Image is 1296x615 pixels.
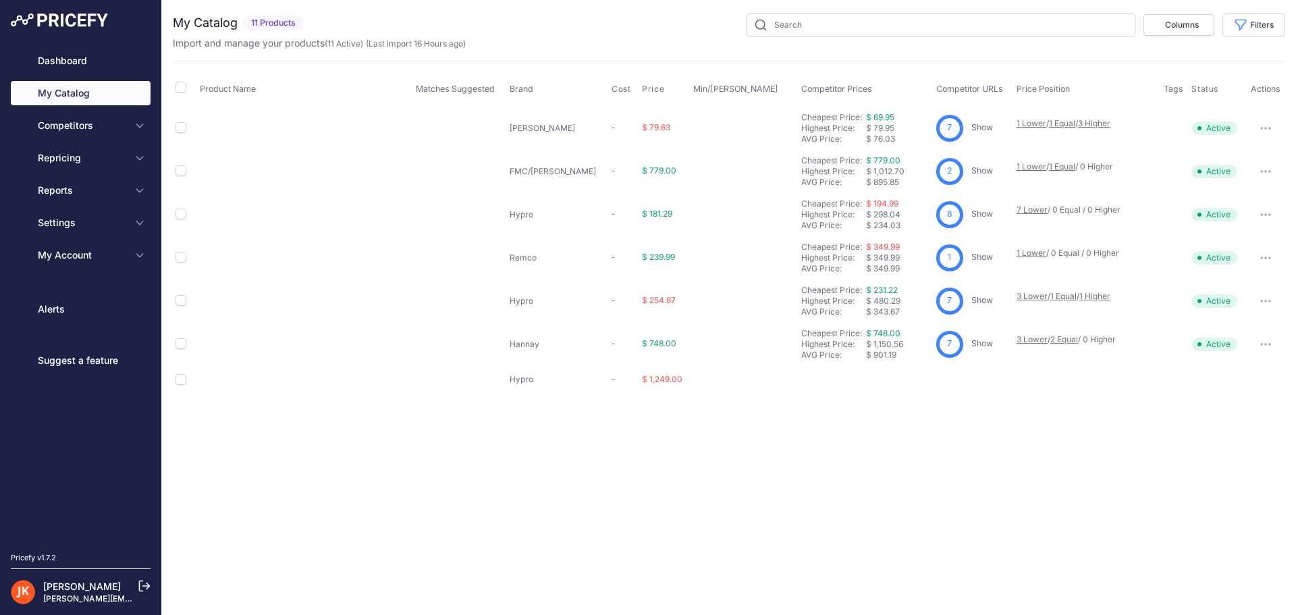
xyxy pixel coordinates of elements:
a: Show [971,165,993,176]
span: Competitors [38,119,126,132]
span: Price [642,84,664,95]
a: 3 Higher [1078,118,1110,128]
span: Competitor Prices [801,84,872,94]
span: - [612,209,616,219]
p: / / 0 Higher [1017,161,1150,172]
button: Price [642,84,667,95]
span: $ 1,150.56 [866,339,903,349]
span: (Last import 16 Hours ago) [366,38,466,49]
span: Price Position [1017,84,1070,94]
p: Import and manage your products [173,36,466,50]
button: Filters [1222,14,1285,36]
span: - [612,165,616,176]
span: Tags [1164,84,1183,94]
p: / / [1017,291,1150,302]
h2: My Catalog [173,14,238,32]
a: $ 349.99 [866,242,900,252]
a: $ 69.95 [866,112,894,122]
a: 2 Equal [1050,334,1078,344]
span: - [612,252,616,262]
img: Pricefy Logo [11,14,108,27]
p: / / 0 Higher [1017,334,1150,345]
p: Remco [510,252,606,263]
div: $ 349.99 [866,263,931,274]
a: 11 Active [327,38,360,49]
nav: Sidebar [11,49,151,536]
span: $ 79.63 [642,122,670,132]
button: Competitors [11,113,151,138]
p: FMC/[PERSON_NAME] [510,166,606,177]
div: $ 895.85 [866,177,931,188]
a: [PERSON_NAME][EMAIL_ADDRESS][DOMAIN_NAME] [43,593,251,604]
span: 2 [947,165,952,178]
button: Columns [1143,14,1214,36]
span: $ 748.00 [642,338,676,348]
a: 1 Equal [1049,118,1075,128]
span: Repricing [38,151,126,165]
span: $ 349.99 [866,252,900,263]
p: Hypro [510,374,606,385]
span: Active [1191,208,1237,221]
p: Hypro [510,296,606,306]
a: 3 Lower [1017,291,1048,301]
a: Dashboard [11,49,151,73]
a: 1 Equal [1049,161,1075,171]
a: 1 Lower [1017,248,1046,258]
a: Show [971,122,993,132]
div: $ 76.03 [866,134,931,144]
a: $ 231.22 [866,285,898,295]
a: Cheapest Price: [801,285,862,295]
div: Highest Price: [801,252,866,263]
div: AVG Price: [801,134,866,144]
span: $ 779.00 [642,165,676,176]
div: Highest Price: [801,339,866,350]
a: 1 Higher [1079,291,1110,301]
p: Hypro [510,209,606,220]
span: Reports [38,184,126,197]
span: Active [1191,294,1237,308]
div: Highest Price: [801,296,866,306]
div: AVG Price: [801,263,866,274]
a: 1 Lower [1017,161,1046,171]
div: AVG Price: [801,350,866,360]
a: [PERSON_NAME] [43,581,121,592]
span: 11 Products [243,16,304,31]
p: Hannay [510,339,606,350]
span: $ 1,012.70 [866,166,905,176]
span: Competitor URLs [936,84,1003,94]
div: $ 234.03 [866,220,931,231]
span: Actions [1251,84,1280,94]
span: - [612,374,616,384]
div: Highest Price: [801,123,866,134]
a: Alerts [11,297,151,321]
span: Cost [612,84,630,95]
input: Search [747,14,1135,36]
div: $ 343.67 [866,306,931,317]
a: Cheapest Price: [801,155,862,165]
span: Brand [510,84,533,94]
p: / 0 Equal / 0 Higher [1017,205,1150,215]
a: $ 779.00 [866,155,900,165]
a: Show [971,252,993,262]
span: 7 [947,122,952,134]
span: $ 181.29 [642,209,672,219]
a: Show [971,295,993,305]
span: 7 [947,338,952,350]
span: $ 1,249.00 [642,374,682,384]
a: Cheapest Price: [801,328,862,338]
a: My Catalog [11,81,151,105]
a: Suggest a feature [11,348,151,373]
span: $ 254.67 [642,295,676,305]
span: $ 239.99 [642,252,675,262]
div: AVG Price: [801,220,866,231]
div: AVG Price: [801,306,866,317]
button: Repricing [11,146,151,170]
div: Pricefy v1.7.2 [11,552,56,564]
div: Highest Price: [801,209,866,220]
button: Settings [11,211,151,235]
span: - [612,122,616,132]
a: Cheapest Price: [801,242,862,252]
a: $ 748.00 [866,328,900,338]
a: Show [971,338,993,348]
div: $ 901.19 [866,350,931,360]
